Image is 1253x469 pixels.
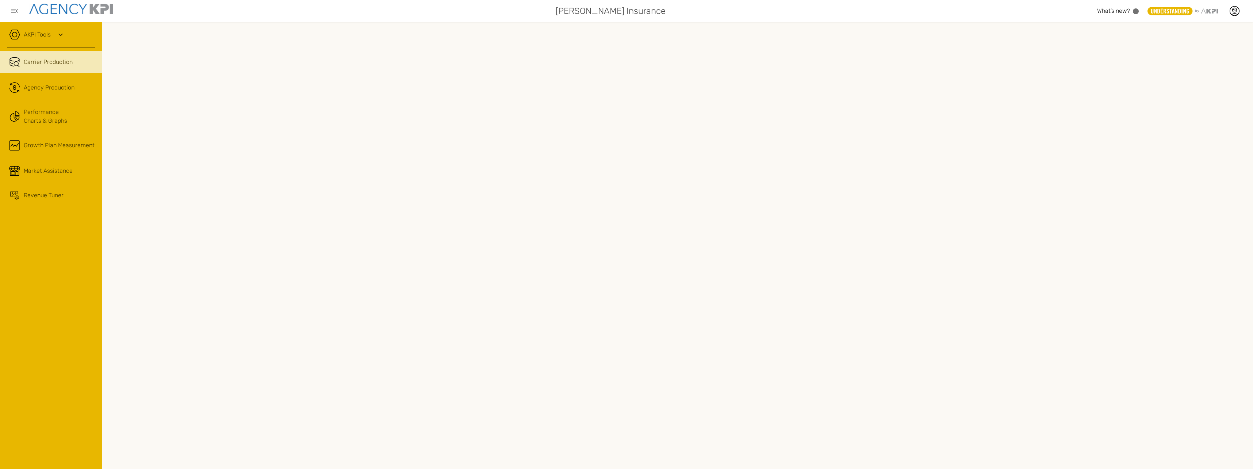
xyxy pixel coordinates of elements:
span: [PERSON_NAME] Insurance [556,4,666,18]
span: Carrier Production [24,58,73,66]
span: Agency Production [24,83,74,92]
span: What’s new? [1097,7,1130,14]
img: agencykpi-logo-550x69-2d9e3fa8.png [29,4,113,14]
a: AKPI Tools [24,30,51,39]
span: Market Assistance [24,167,73,175]
span: Revenue Tuner [24,191,64,200]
